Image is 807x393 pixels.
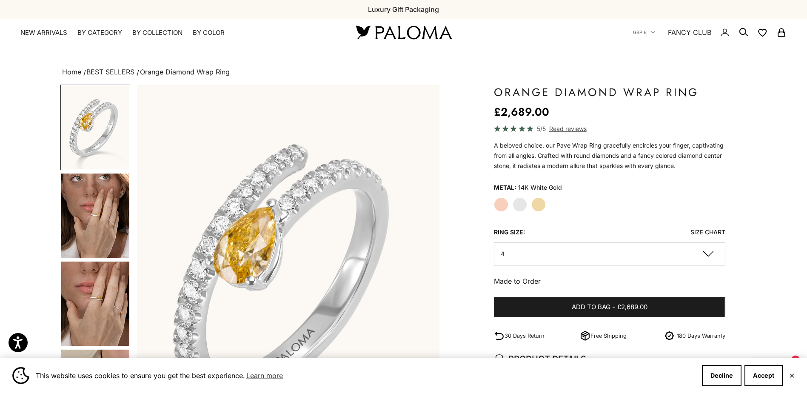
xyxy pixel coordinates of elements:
summary: By Color [193,28,225,37]
p: 30 Days Return [505,331,545,340]
summary: By Category [77,28,122,37]
sale-price: £2,689.00 [494,103,549,120]
p: 180 Days Warranty [677,331,725,340]
h1: Orange Diamond Wrap Ring [494,85,725,100]
span: Add to bag [572,302,610,313]
button: GBP £ [633,28,655,36]
legend: Metal: [494,181,516,194]
button: Decline [702,365,741,386]
button: Accept [744,365,783,386]
a: FANCY CLUB [668,27,711,38]
a: Size Chart [690,228,725,236]
button: Go to item 3 [60,85,130,170]
variant-option-value: 14K White Gold [518,181,562,194]
span: £2,689.00 [617,302,647,313]
summary: PRODUCT DETAILS [494,343,725,375]
img: #YellowGold #RoseGold #WhiteGold [61,174,129,258]
span: This website uses cookies to ensure you get the best experience. [36,369,695,382]
img: Cookie banner [12,367,29,384]
a: Home [62,68,81,76]
a: 5/5 Read reviews [494,124,725,134]
p: Free Shipping [590,331,627,340]
button: Go to item 4 [60,173,130,259]
a: NEW ARRIVALS [20,28,67,37]
a: Learn more [245,369,284,382]
p: Luxury Gift Packaging [368,4,439,15]
legend: Ring Size: [494,226,525,239]
nav: Primary navigation [20,28,336,37]
span: Orange Diamond Wrap Ring [140,68,230,76]
a: BEST SELLERS [86,68,134,76]
button: Close [789,373,795,378]
span: 4 [501,250,505,257]
nav: breadcrumbs [60,66,746,78]
span: GBP £ [633,28,647,36]
button: Add to bag-£2,689.00 [494,297,725,318]
span: 5/5 [537,124,546,134]
button: 4 [494,242,725,265]
p: Made to Order [494,276,725,287]
img: #YellowGold #RoseGold #WhiteGold [61,262,129,346]
img: #WhiteGold [61,85,129,169]
nav: Secondary navigation [633,19,787,46]
summary: By Collection [132,28,183,37]
span: Read reviews [549,124,587,134]
button: Go to item 5 [60,261,130,347]
div: A beloved choice, our Pave Wrap Ring gracefully encircles your finger, captivating from all angle... [494,140,725,171]
span: PRODUCT DETAILS [494,352,586,366]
